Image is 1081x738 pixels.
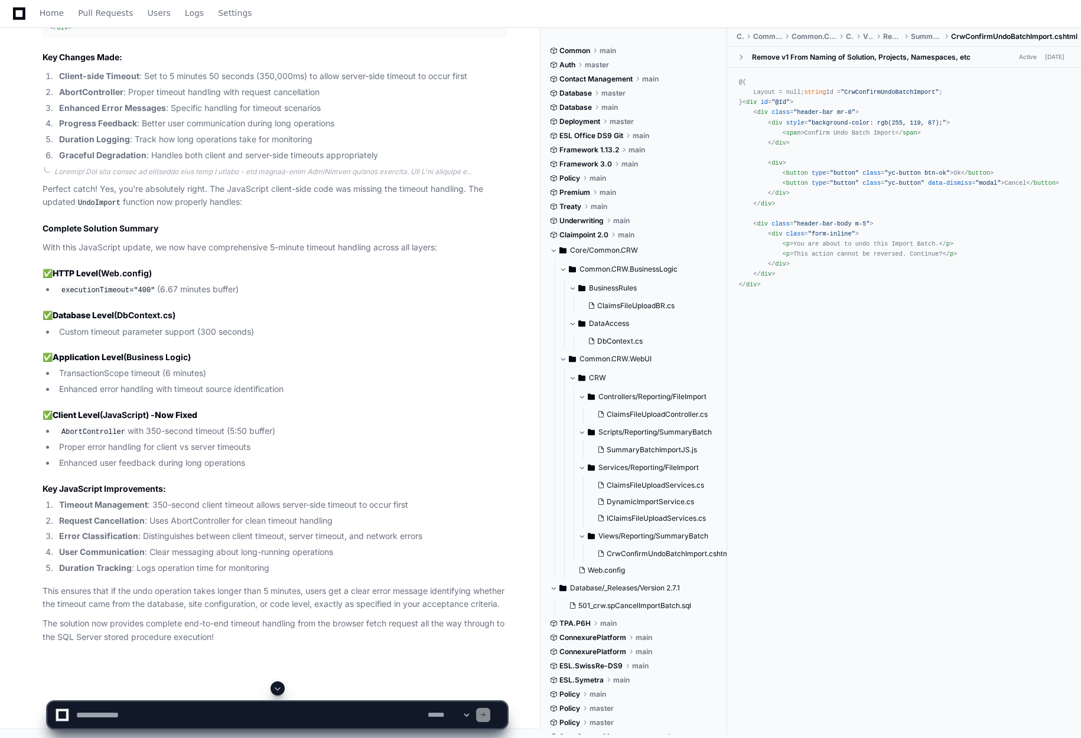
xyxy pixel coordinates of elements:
[607,514,706,523] span: IClaimsFileUploadServices.cs
[607,497,694,507] span: DynamicImportService.cs
[598,531,708,541] span: Views/Reporting/SummaryBatch
[601,103,618,112] span: main
[600,46,616,55] span: main
[578,527,738,546] button: Views/Reporting/SummaryBatch
[761,270,771,277] span: div
[753,220,873,227] span: < = >
[783,169,954,177] span: < = = >
[863,32,874,41] span: Views
[59,103,166,113] strong: Enhanced Error Messages
[775,139,786,146] span: div
[56,424,507,439] li: with 350-second timeout (5:50 buffer)
[76,198,123,208] code: UndoImport
[950,250,953,257] span: p
[771,220,790,227] span: class
[59,87,123,97] strong: AbortController
[975,179,1001,187] span: "modal"
[598,463,699,472] span: Services/Reporting/FileImport
[928,179,972,187] span: data-dismiss
[961,169,994,177] span: </ >
[830,169,859,177] span: "button"
[559,159,612,169] span: Framework 3.0
[43,584,507,612] p: This ensures that if the undo operation takes longer than 5 minutes, users get a clear error mess...
[607,410,708,419] span: ClaimsFileUploadController.cs
[783,240,794,247] span: < >
[636,633,652,642] span: main
[588,390,595,404] svg: Directory
[559,675,604,685] span: ESL.Symetra
[793,109,855,116] span: "header-bar mr-0"
[783,179,1059,187] span: Cancel
[783,169,994,177] span: Ok
[768,230,859,237] span: < = >
[786,230,805,237] span: class
[550,241,718,260] button: Core/Common.CRW
[54,167,507,177] div: Loremip! Dol sita consec ad elitseddo eius temp I utlabo - etd magnaa-enim AdmiNimven quisnos exe...
[830,179,859,187] span: "button"
[592,477,731,494] button: ClaimsFileUploadServices.cs
[786,129,801,136] span: span
[739,77,1069,300] div: @{ Layout = null; Id = ; }
[632,661,649,671] span: main
[588,529,595,543] svg: Directory
[753,109,859,116] span: < = >
[583,333,721,350] button: DbContext.cs
[805,89,826,96] span: string
[43,617,507,644] p: The solution now provides complete end-to-end timeout handling from the browser fetch request all...
[768,260,790,267] span: </ >
[185,9,204,17] span: Logs
[841,89,939,96] span: "CrwConfirmUndoBatchImport"
[752,52,971,61] div: Remove v1 From Naming of Solution, Projects, Namespaces, etc
[946,240,950,247] span: p
[768,139,790,146] span: </ >
[569,262,576,276] svg: Directory
[218,9,252,17] span: Settings
[564,597,711,614] button: 501_crw.spCancelImportBatch.sql
[862,169,881,177] span: class
[1034,179,1056,187] span: button
[43,351,507,363] h3: ✅ (Business Logic)
[768,190,790,197] span: </ >
[792,32,836,41] span: Common.CRW.WebUI
[56,149,507,162] li: : Handles both client and server-side timeouts appropriately
[793,220,870,227] span: "header-bar-body m-5"
[812,169,826,177] span: type
[579,354,652,364] span: Common.CRW.WebUI
[771,99,790,106] span: "@Id"
[597,337,643,346] span: DbContext.cs
[761,200,771,207] span: div
[739,280,761,288] span: </ >
[59,531,138,541] strong: Error Classification
[570,246,638,255] span: Core/Common.CRW
[559,46,590,55] span: Common
[588,566,625,575] span: Web.config
[768,159,786,166] span: < >
[559,174,580,183] span: Policy
[56,133,507,146] li: : Track how long operations take for monitoring
[911,32,942,41] span: SummaryBatch
[896,129,921,136] span: </ >
[78,9,133,17] span: Pull Requests
[884,179,924,187] span: "yc-button"
[1045,53,1064,61] div: [DATE]
[592,546,731,562] button: CrwConfirmUndoBatchImport.cshtml
[588,461,595,475] svg: Directory
[559,188,590,197] span: Premium
[808,119,946,126] span: "background-color: rgb(255, 119, 87);"
[56,383,507,396] li: Enhanced error handling with timeout source identification
[943,250,958,257] span: </ >
[786,179,808,187] span: button
[753,200,775,207] span: </ >
[53,352,123,362] strong: Application Level
[559,60,575,70] span: Auth
[1015,51,1040,63] span: Active
[589,283,637,293] span: BusinessRules
[771,159,782,166] span: div
[559,661,623,671] span: ESL.SwissRe-DS9
[559,131,623,141] span: ESL Office DS9 Git
[951,32,1077,41] span: CrwConfirmUndoBatchImport.cshtml
[592,406,731,423] button: ClaimsFileUploadController.cs
[59,134,130,144] strong: Duration Logging
[56,514,507,528] li: : Uses AbortController for clean timeout handling
[578,281,585,295] svg: Directory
